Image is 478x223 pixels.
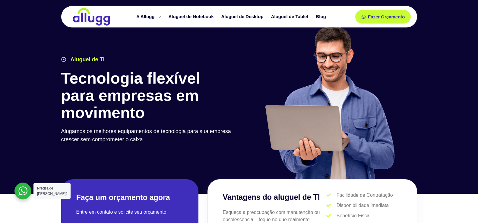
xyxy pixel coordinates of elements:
[69,56,105,64] span: Aluguel de TI
[61,127,236,144] p: Alugamos os melhores equipamentos de tecnologia para sua empresa crescer sem comprometer o caixa
[268,11,313,22] a: Aluguel de Tablet
[368,14,405,19] span: Fazer Orçamento
[166,11,218,22] a: Aluguel de Notebook
[72,8,111,26] img: locação de TI é Allugg
[218,11,268,22] a: Aluguel de Desktop
[313,11,330,22] a: Blog
[61,70,236,122] h1: Tecnologia flexível para empresas em movimento
[263,25,396,179] img: aluguel de ti para startups
[133,11,166,22] a: A Allugg
[335,192,393,199] span: Facilidade de Contratação
[335,202,389,209] span: Disponibilidade imediata
[223,192,327,203] h3: Vantagens do aluguel de TI
[76,209,183,216] p: Entre em contato e solicite seu orçamento
[355,10,411,24] a: Fazer Orçamento
[76,193,183,202] h2: Faça um orçamento agora
[37,186,67,196] span: Precisa de [PERSON_NAME]?
[335,212,371,219] span: Benefício Fiscal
